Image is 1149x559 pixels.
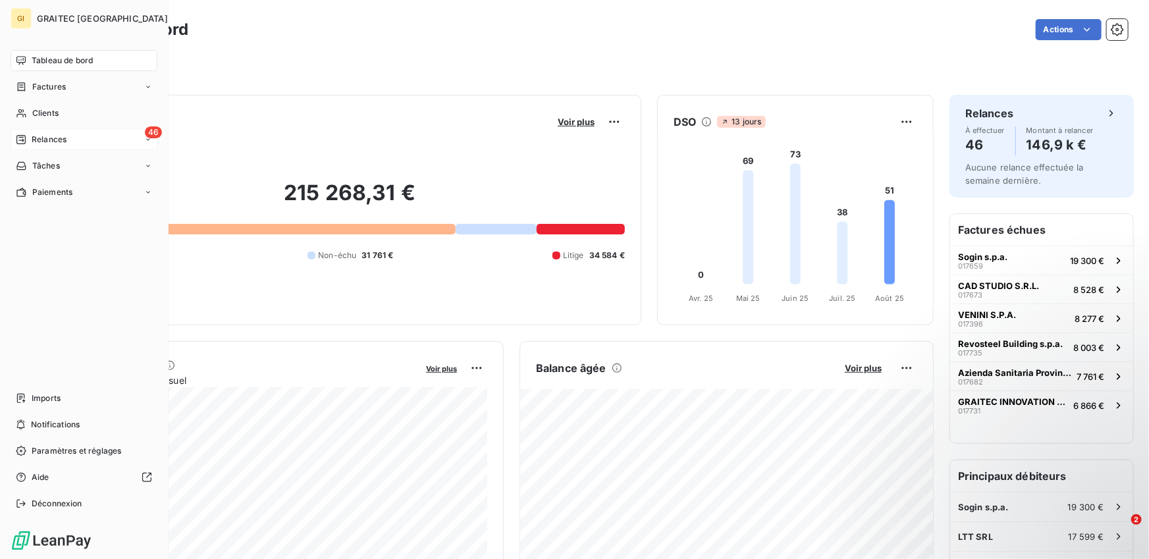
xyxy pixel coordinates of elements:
span: GRAITEC INNOVATION SAS [958,396,1068,407]
h6: Balance âgée [536,360,606,376]
button: Voir plus [422,362,461,374]
span: Imports [32,392,61,404]
span: Montant à relancer [1027,126,1094,134]
a: Paiements [11,182,157,203]
span: 46 [145,126,162,138]
span: Litige [563,250,584,261]
span: 13 jours [717,116,765,128]
span: 017731 [958,407,980,415]
a: Aide [11,467,157,488]
span: Paramètres et réglages [32,445,121,457]
span: Clients [32,107,59,119]
span: Voir plus [426,364,457,373]
span: Azienda Sanitaria Provinciale [GEOGRAPHIC_DATA] [958,367,1071,378]
span: Factures [32,81,66,93]
button: GRAITEC INNOVATION SAS0177316 866 € [950,390,1133,419]
span: Aucune relance effectuée la semaine dernière. [965,162,1084,186]
a: 46Relances [11,129,157,150]
span: 17 599 € [1069,531,1104,542]
button: CAD STUDIO S.R.L.0176738 528 € [950,275,1133,304]
a: Clients [11,103,157,124]
span: 8 003 € [1073,342,1104,353]
span: Non-échu [318,250,356,261]
button: Voir plus [554,116,599,128]
span: Sogin s.p.a. [958,252,1007,262]
span: 6 866 € [1073,400,1104,411]
span: Chiffre d'affaires mensuel [74,373,417,387]
tspan: Juin 25 [782,294,809,303]
span: Voir plus [558,117,595,127]
iframe: Intercom live chat [1104,514,1136,546]
span: 017673 [958,291,982,299]
button: Azienda Sanitaria Provinciale [GEOGRAPHIC_DATA]0176827 761 € [950,361,1133,390]
span: 8 277 € [1075,313,1104,324]
span: 017396 [958,320,983,328]
h4: 146,9 k € [1027,134,1094,155]
span: 19 300 € [1070,255,1104,266]
tspan: Mai 25 [736,294,761,303]
span: Paiements [32,186,72,198]
span: Déconnexion [32,498,82,510]
button: VENINI S.P.A.0173968 277 € [950,304,1133,333]
span: GRAITEC [GEOGRAPHIC_DATA] [37,13,168,24]
h6: Relances [965,105,1013,121]
span: CAD STUDIO S.R.L. [958,280,1039,291]
span: 8 528 € [1073,284,1104,295]
a: Factures [11,76,157,97]
span: 2 [1131,514,1142,525]
h2: 215 268,31 € [74,180,625,219]
span: À effectuer [965,126,1005,134]
h4: 46 [965,134,1005,155]
button: Voir plus [841,362,886,374]
tspan: Juil. 25 [829,294,855,303]
button: Revosteel Building s.p.a.0177358 003 € [950,333,1133,361]
span: 31 761 € [361,250,393,261]
a: Paramètres et réglages [11,440,157,462]
h6: Factures échues [950,214,1133,246]
span: Aide [32,471,49,483]
span: 017735 [958,349,982,357]
span: Voir plus [845,363,882,373]
span: Revosteel Building s.p.a. [958,338,1063,349]
span: 017659 [958,262,983,270]
a: Imports [11,388,157,409]
div: GI [11,8,32,29]
img: Logo LeanPay [11,530,92,551]
button: Sogin s.p.a.01765919 300 € [950,246,1133,275]
span: VENINI S.P.A. [958,309,1016,320]
a: Tableau de bord [11,50,157,71]
span: Notifications [31,419,80,431]
span: Tâches [32,160,60,172]
a: Tâches [11,155,157,176]
span: 34 584 € [589,250,625,261]
tspan: Avr. 25 [689,294,713,303]
button: Actions [1036,19,1102,40]
span: Tableau de bord [32,55,93,67]
tspan: Août 25 [875,294,904,303]
span: Relances [32,134,67,146]
span: 017682 [958,378,983,386]
span: LTT SRL [958,531,993,542]
iframe: Intercom notifications message [886,431,1149,523]
span: 7 761 € [1077,371,1104,382]
h6: DSO [674,114,696,130]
